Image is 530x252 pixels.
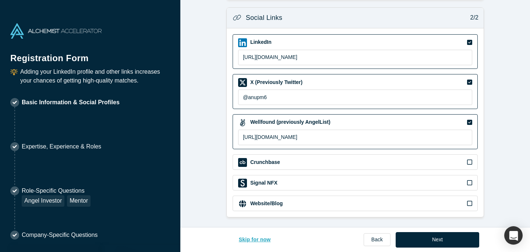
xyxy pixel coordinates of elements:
[238,179,247,188] img: Signal NFX icon
[67,195,91,207] div: Mentor
[250,118,331,126] label: Wellfound (previously AngelList)
[250,38,272,46] label: LinkedIn
[233,175,478,190] div: Signal NFX iconSignal NFX
[238,118,247,127] img: Wellfound (previously AngelList) icon
[233,196,478,211] div: Website/Blog iconWebsite/Blog
[238,38,247,47] img: LinkedIn icon
[238,199,247,208] img: Website/Blog icon
[22,142,101,151] p: Expertise, Experience & Roles
[10,44,170,65] h1: Registration Form
[233,34,478,69] div: LinkedIn iconLinkedIn
[231,232,279,248] button: Skip for now
[233,154,478,170] div: Crunchbase iconCrunchbase
[20,67,170,85] p: Adding your LinkedIn profile and other links increases your chances of getting high-quality matches.
[22,195,64,207] div: Angel Investor
[396,232,479,248] button: Next
[233,74,478,109] div: X (Previously Twitter) iconX (Previously Twitter)
[233,114,478,149] div: Wellfound (previously AngelList) iconWellfound (previously AngelList)
[250,200,283,207] label: Website/Blog
[238,78,247,87] img: X (Previously Twitter) icon
[466,13,478,22] p: 2/2
[22,186,91,195] p: Role-Specific Questions
[364,233,391,246] a: Back
[250,78,303,86] label: X (Previously Twitter)
[246,13,282,23] h3: Social Links
[10,23,102,39] img: Alchemist Accelerator Logo
[22,231,98,239] p: Company-Specific Questions
[238,158,247,167] img: Crunchbase icon
[22,98,120,107] p: Basic Information & Social Profiles
[250,179,278,187] label: Signal NFX
[250,158,280,166] label: Crunchbase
